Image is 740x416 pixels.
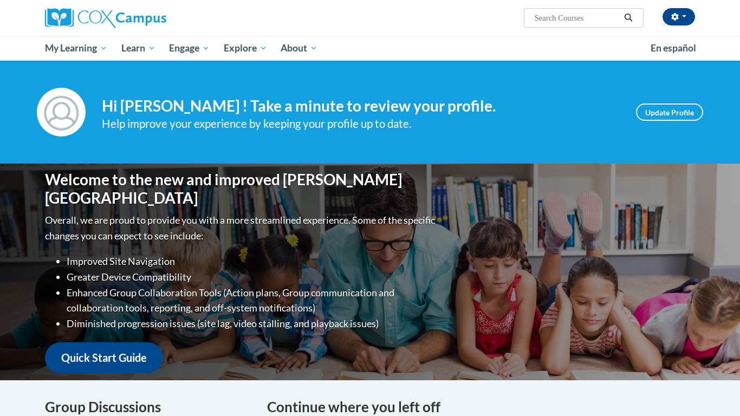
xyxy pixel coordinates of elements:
[67,253,438,269] li: Improved Site Navigation
[644,37,703,60] a: En español
[620,11,637,24] button: Search
[217,36,274,61] a: Explore
[274,36,325,61] a: About
[102,115,620,133] div: Help improve your experience by keeping your profile up to date.
[45,342,163,373] a: Quick Start Guide
[121,42,155,55] span: Learn
[102,97,620,115] h4: Hi [PERSON_NAME] ! Take a minute to review your profile.
[162,36,217,61] a: Engage
[45,8,166,28] img: Cox Campus
[534,11,620,24] input: Search Courses
[67,269,438,285] li: Greater Device Compatibility
[37,88,86,136] img: Profile Image
[281,42,317,55] span: About
[45,171,438,207] h1: Welcome to the new and improved [PERSON_NAME][GEOGRAPHIC_DATA]
[67,285,438,316] li: Enhanced Group Collaboration Tools (Action plans, Group communication and collaboration tools, re...
[38,36,114,61] a: My Learning
[67,316,438,331] li: Diminished progression issues (site lag, video stalling, and playback issues)
[663,8,695,25] button: Account Settings
[636,103,703,121] a: Update Profile
[29,36,711,61] div: Main menu
[45,212,438,244] p: Overall, we are proud to provide you with a more streamlined experience. Some of the specific cha...
[651,42,696,54] span: En español
[169,42,210,55] span: Engage
[45,8,251,28] a: Cox Campus
[114,36,163,61] a: Learn
[224,42,267,55] span: Explore
[45,42,107,55] span: My Learning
